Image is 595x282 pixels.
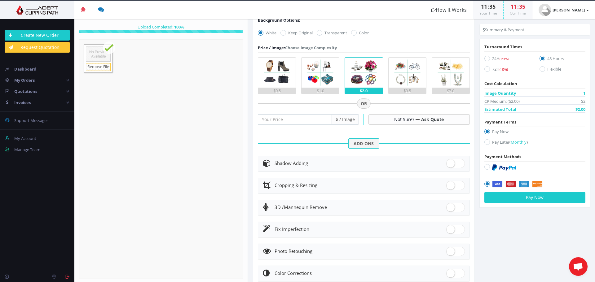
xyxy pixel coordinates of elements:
span: 35 [489,3,496,10]
label: 24H [484,55,530,64]
span: My Account [14,136,36,141]
label: 72H [484,66,530,74]
label: Transparent [317,30,347,36]
a: Request Quotation [5,42,70,53]
span: Payment Methods [484,154,521,159]
span: 100 [174,24,181,30]
span: (-15%) [500,67,508,72]
img: 4.png [392,58,422,88]
img: PayPal [492,164,516,171]
span: Mannequin Remove [275,204,327,210]
span: 11 [481,3,487,10]
img: 5.png [436,58,466,88]
div: Upload Completed: [79,24,243,30]
span: $ / Image [332,114,359,125]
span: Cost Calculation [484,81,517,86]
span: 35 [519,3,525,10]
strong: % [173,24,184,30]
label: Pay Later [484,139,585,147]
span: Shadow Adding [275,160,308,166]
div: Choose Image Complexity [258,45,337,51]
span: 1 [583,90,585,96]
span: Fix Imperfection [275,226,309,232]
span: Monthly [511,139,527,145]
span: OR [357,98,371,109]
li: Summary & Payment [483,27,524,33]
label: Keep Original [280,30,313,36]
input: Your Price [258,114,332,125]
span: Turnaround Times [484,44,522,50]
label: 48 Hours [540,55,585,64]
span: Payment Terms [484,119,516,125]
span: CP Medium: ($2.00) [484,98,520,104]
span: Estimated Total [484,106,516,112]
span: Price / Image: [258,45,285,50]
img: Adept Graphics [5,5,70,15]
span: Manage Team [14,147,40,152]
span: $2.00 [575,106,585,112]
img: 2.png [305,58,335,88]
label: White [258,30,276,36]
img: 1.png [262,58,292,88]
img: 3.png [349,58,379,88]
a: (+15%) [500,56,509,61]
span: Not Sure? [394,116,414,122]
span: : [487,3,489,10]
span: Invoices [14,100,31,105]
span: (+15%) [500,57,509,61]
div: $7.0 [432,88,469,94]
img: user_default.jpg [539,4,551,16]
a: How It Works [425,1,473,19]
span: Image Quantity [484,90,516,96]
a: (Monthly) [509,139,528,145]
strong: [PERSON_NAME] [553,7,585,13]
span: ADD-ONS [348,138,379,149]
span: Quotations [14,89,37,94]
a: [PERSON_NAME] [532,1,595,19]
span: 11 [511,3,517,10]
span: Support Messages [14,118,48,123]
span: Color Corrections [275,270,312,276]
label: Flexible [540,66,585,74]
a: Remove File [86,63,111,71]
span: 3D / [275,204,284,210]
div: $3.5 [389,88,426,94]
small: Our Time [510,11,526,16]
div: $1.0 [302,88,339,94]
span: : [517,3,519,10]
div: Background Options: [258,17,300,23]
div: $2.0 [345,88,382,94]
button: Pay Now [484,192,585,203]
a: (-15%) [500,66,508,72]
img: Securely by Stripe [492,181,543,188]
span: $2 [581,98,585,104]
span: Dashboard [14,66,36,72]
a: Create New Order [5,30,70,41]
a: Open chat [569,257,588,276]
div: $0.5 [258,88,296,94]
span: Cropping & Resizing [275,182,317,188]
span: Photo Retouching [275,248,312,254]
label: Pay Now [484,128,585,137]
label: Color [351,30,369,36]
small: Your Time [479,11,497,16]
span: My Orders [14,77,35,83]
a: Ask Quote [421,116,444,122]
